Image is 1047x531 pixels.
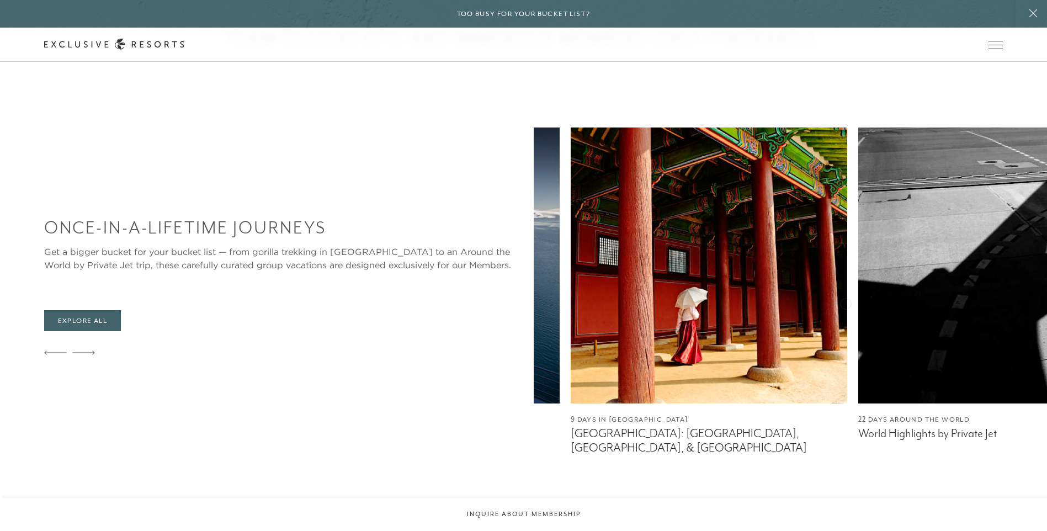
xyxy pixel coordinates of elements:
[988,41,1003,49] button: Open navigation
[44,310,121,331] a: Explore All
[457,9,591,19] h6: Too busy for your bucket list?
[571,415,847,425] figcaption: 9 Days in [GEOGRAPHIC_DATA]
[571,427,847,454] figcaption: [GEOGRAPHIC_DATA]: [GEOGRAPHIC_DATA], [GEOGRAPHIC_DATA], & [GEOGRAPHIC_DATA]
[44,245,523,272] div: Get a bigger bucket for your bucket list — from gorilla trekking in [GEOGRAPHIC_DATA] to an Aroun...
[996,480,1047,531] iframe: Qualified Messenger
